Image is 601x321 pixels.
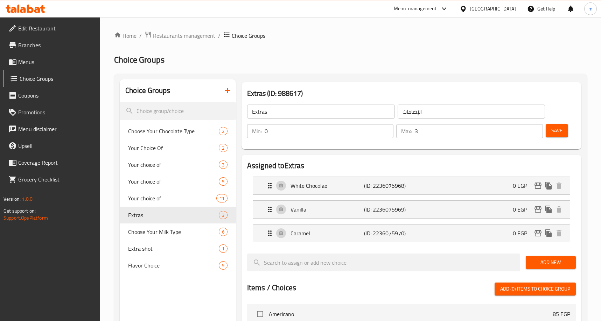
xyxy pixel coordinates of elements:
[216,194,228,202] div: Choices
[3,37,100,53] a: Branches
[3,87,100,104] a: Coupons
[120,240,236,257] div: Extra shot1
[139,31,142,40] li: /
[3,137,100,154] a: Upsell
[291,205,364,214] p: Vanilla
[554,204,564,215] button: delete
[3,121,100,137] a: Menu disclaimer
[588,5,593,13] span: m
[513,181,533,190] p: 0 EGP
[3,171,100,188] a: Grocery Checklist
[3,154,100,171] a: Coverage Report
[219,244,228,253] div: Choices
[4,194,21,204] span: Version:
[219,144,228,152] div: Choices
[553,310,570,318] p: 85 EGP
[533,180,543,191] button: edit
[543,204,554,215] button: duplicate
[253,201,570,218] div: Expand
[120,223,236,240] div: Choose Your Milk Type6
[18,24,95,33] span: Edit Restaurant
[500,285,570,293] span: Add (0) items to choice group
[253,177,570,194] div: Expand
[247,254,520,271] input: search
[219,145,227,151] span: 2
[4,213,48,222] a: Support.OpsPlatform
[18,142,95,150] span: Upsell
[120,190,236,207] div: Your choice of11
[219,162,227,168] span: 3
[219,128,227,135] span: 2
[18,125,95,133] span: Menu disclaimer
[125,85,170,96] h2: Choice Groups
[120,123,236,140] div: Choose Your Chocolate Type2
[145,31,215,40] a: Restaurants management
[554,180,564,191] button: delete
[219,245,227,252] span: 1
[247,174,576,198] li: Expand
[18,108,95,116] span: Promotions
[120,102,236,120] input: search
[269,310,553,318] span: Americano
[153,31,215,40] span: Restaurants management
[513,205,533,214] p: 0 EGP
[513,229,533,237] p: 0 EGP
[219,229,227,235] span: 6
[495,283,576,295] button: Add (0) items to choice group
[18,175,95,184] span: Grocery Checklist
[252,127,262,135] p: Min:
[546,124,568,137] button: Save
[291,229,364,237] p: Caramel
[3,104,100,121] a: Promotions
[394,5,437,13] div: Menu-management
[120,173,236,190] div: Your choice of5
[217,195,227,202] span: 11
[219,212,227,219] span: 3
[554,228,564,238] button: delete
[219,228,228,236] div: Choices
[18,91,95,100] span: Coupons
[128,160,219,169] span: Your choice of
[128,261,219,270] span: Flavor Choice
[3,70,100,87] a: Choice Groups
[219,211,228,219] div: Choices
[364,181,413,190] p: (ID: 2236075968)
[533,228,543,238] button: edit
[114,52,165,67] span: Choice Groups
[543,228,554,238] button: duplicate
[247,283,296,293] h2: Items / Choices
[551,126,562,135] span: Save
[128,127,219,135] span: Choose Your Chocolate Type
[291,181,364,190] p: White Chocolae
[470,5,516,13] div: [GEOGRAPHIC_DATA]
[120,140,236,156] div: Your Choice Of2
[128,244,219,253] span: Extra shot
[364,205,413,214] p: (ID: 2236075969)
[364,229,413,237] p: (ID: 2236075970)
[22,194,33,204] span: 1.0.0
[253,224,570,242] div: Expand
[120,257,236,274] div: Flavor Choice5
[232,31,265,40] span: Choice Groups
[543,180,554,191] button: duplicate
[247,160,576,171] h2: Assigned to Extras
[128,144,219,152] span: Your Choice Of
[3,20,100,37] a: Edit Restaurant
[219,177,228,186] div: Choices
[120,207,236,223] div: Extras3
[20,74,95,83] span: Choice Groups
[128,211,219,219] span: Extras
[128,177,219,186] span: Your choice of
[4,206,36,215] span: Get support on:
[219,178,227,185] span: 5
[247,221,576,245] li: Expand
[247,88,576,99] h3: Extras (ID: 988617)
[128,228,219,236] span: Choose Your Milk Type
[114,31,587,40] nav: breadcrumb
[218,31,221,40] li: /
[219,261,228,270] div: Choices
[120,156,236,173] div: Your choice of3
[3,53,100,70] a: Menus
[526,256,576,269] button: Add New
[531,258,570,267] span: Add New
